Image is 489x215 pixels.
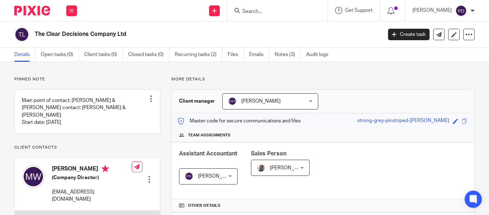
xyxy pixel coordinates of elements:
[455,5,467,17] img: svg%3E
[14,48,35,62] a: Details
[52,188,132,203] p: [EMAIL_ADDRESS][DOMAIN_NAME]
[22,165,45,188] img: svg%3E
[14,145,160,150] p: Client contacts
[188,203,221,209] span: Other details
[128,48,169,62] a: Closed tasks (0)
[242,9,306,15] input: Search
[52,165,132,174] h4: [PERSON_NAME]
[14,27,29,42] img: svg%3E
[188,132,231,138] span: Team assignments
[345,8,373,13] span: Get Support
[270,165,309,170] span: [PERSON_NAME]
[257,164,265,172] img: Matt%20Circle.png
[179,98,215,105] h3: Client manager
[84,48,123,62] a: Client tasks (0)
[198,174,237,179] span: [PERSON_NAME]
[52,174,132,181] h5: (Company Director)
[275,48,301,62] a: Notes (3)
[14,6,50,15] img: Pixie
[306,48,334,62] a: Audit logs
[388,29,430,40] a: Create task
[357,117,449,125] div: strong-grey-pinstriped-[PERSON_NAME]
[251,151,286,156] span: Sales Person
[185,172,193,181] img: svg%3E
[241,99,281,104] span: [PERSON_NAME]
[171,76,475,82] p: More details
[228,97,237,106] img: svg%3E
[412,7,452,14] p: [PERSON_NAME]
[249,48,269,62] a: Emails
[179,151,237,156] span: Assistant Accountant
[35,31,309,38] h2: The Clear Decisions Company Ltd
[175,48,222,62] a: Recurring tasks (2)
[228,48,244,62] a: Files
[14,76,160,82] p: Pinned note
[41,48,79,62] a: Open tasks (0)
[102,165,109,172] i: Primary
[177,117,301,125] p: Master code for secure communications and files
